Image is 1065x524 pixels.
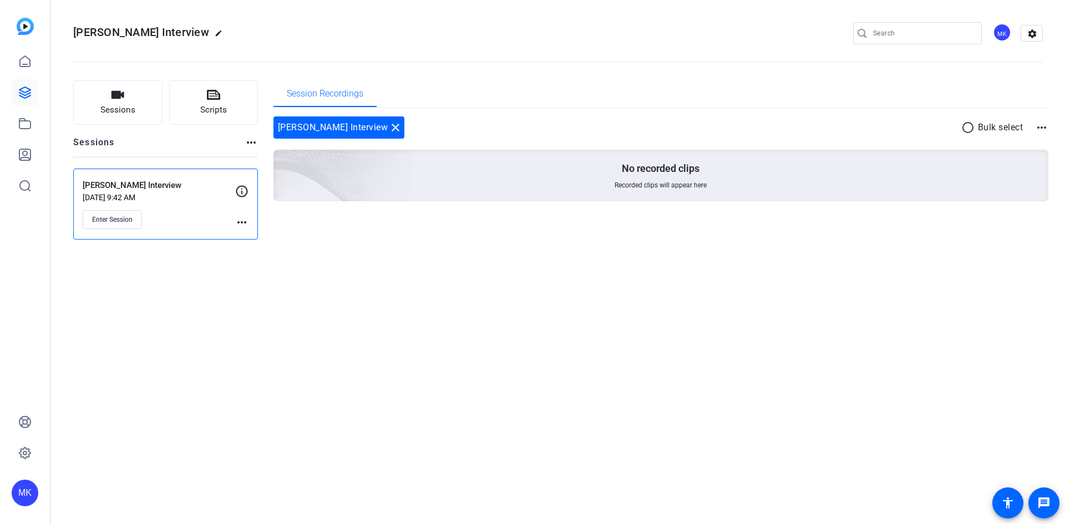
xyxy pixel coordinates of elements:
[287,89,363,98] span: Session Recordings
[615,181,707,190] span: Recorded clips will appear here
[1037,496,1051,510] mat-icon: message
[1021,26,1043,42] mat-icon: settings
[1001,496,1015,510] mat-icon: accessibility
[993,23,1012,43] ngx-avatar: Michael King
[12,480,38,506] div: MK
[17,18,34,35] img: blue-gradient.svg
[73,136,115,157] h2: Sessions
[993,23,1011,42] div: MK
[961,121,978,134] mat-icon: radio_button_unchecked
[200,104,227,116] span: Scripts
[873,27,973,40] input: Search
[73,80,163,125] button: Sessions
[245,136,258,149] mat-icon: more_horiz
[149,40,414,281] img: embarkstudio-empty-session.png
[73,26,209,39] span: [PERSON_NAME] Interview
[978,121,1023,134] p: Bulk select
[169,80,258,125] button: Scripts
[100,104,135,116] span: Sessions
[92,215,133,224] span: Enter Session
[622,162,699,175] p: No recorded clips
[83,210,142,229] button: Enter Session
[235,216,248,229] mat-icon: more_horiz
[389,121,402,134] mat-icon: close
[83,179,235,192] p: [PERSON_NAME] Interview
[83,193,235,202] p: [DATE] 9:42 AM
[215,29,228,43] mat-icon: edit
[1035,121,1048,134] mat-icon: more_horiz
[273,116,405,139] div: [PERSON_NAME] Interview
